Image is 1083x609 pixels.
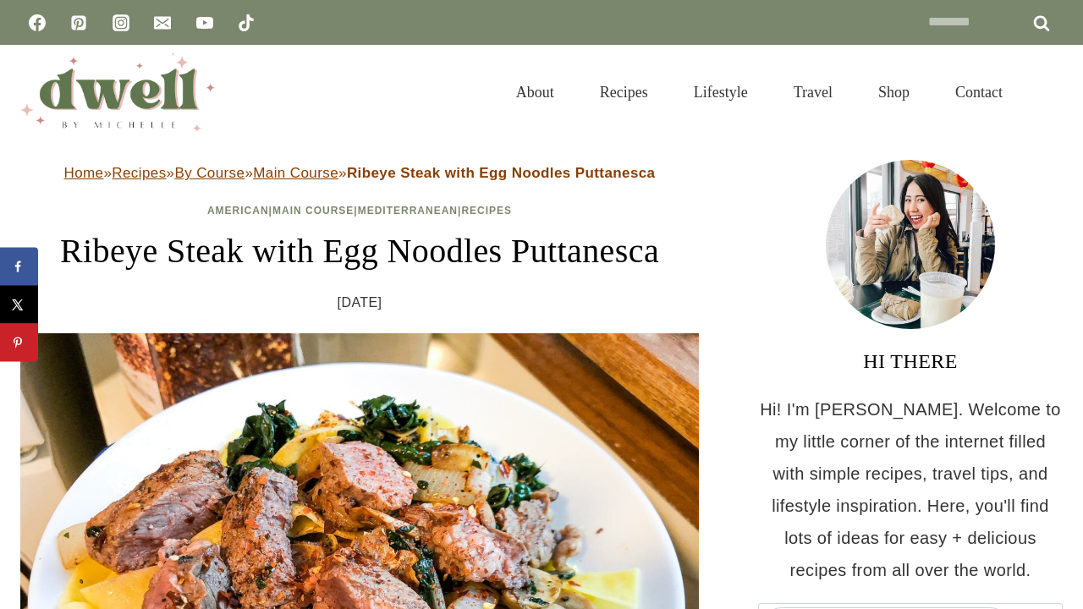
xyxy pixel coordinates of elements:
h1: Ribeye Steak with Egg Noodles Puttanesca [20,226,699,277]
a: Mediterranean [358,205,458,217]
a: Email [146,6,179,40]
span: » » » » [64,165,656,181]
a: Recipes [577,63,671,122]
a: YouTube [188,6,222,40]
a: Main Course [272,205,354,217]
a: By Course [174,165,245,181]
a: Lifestyle [671,63,771,122]
nav: Primary Navigation [493,63,1025,122]
img: DWELL by michelle [20,53,215,131]
a: Shop [855,63,932,122]
a: Pinterest [62,6,96,40]
strong: Ribeye Steak with Egg Noodles Puttanesca [347,165,656,181]
a: Contact [932,63,1025,122]
a: Facebook [20,6,54,40]
a: Instagram [104,6,138,40]
a: About [493,63,577,122]
a: TikTok [229,6,263,40]
a: Main Course [253,165,338,181]
h3: HI THERE [758,346,1063,376]
a: Travel [771,63,855,122]
button: View Search Form [1034,78,1063,107]
span: | | | [207,205,512,217]
a: American [207,205,269,217]
p: Hi! I'm [PERSON_NAME]. Welcome to my little corner of the internet filled with simple recipes, tr... [758,393,1063,586]
a: Home [64,165,104,181]
a: Recipes [461,205,512,217]
time: [DATE] [338,290,382,315]
a: Recipes [112,165,166,181]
